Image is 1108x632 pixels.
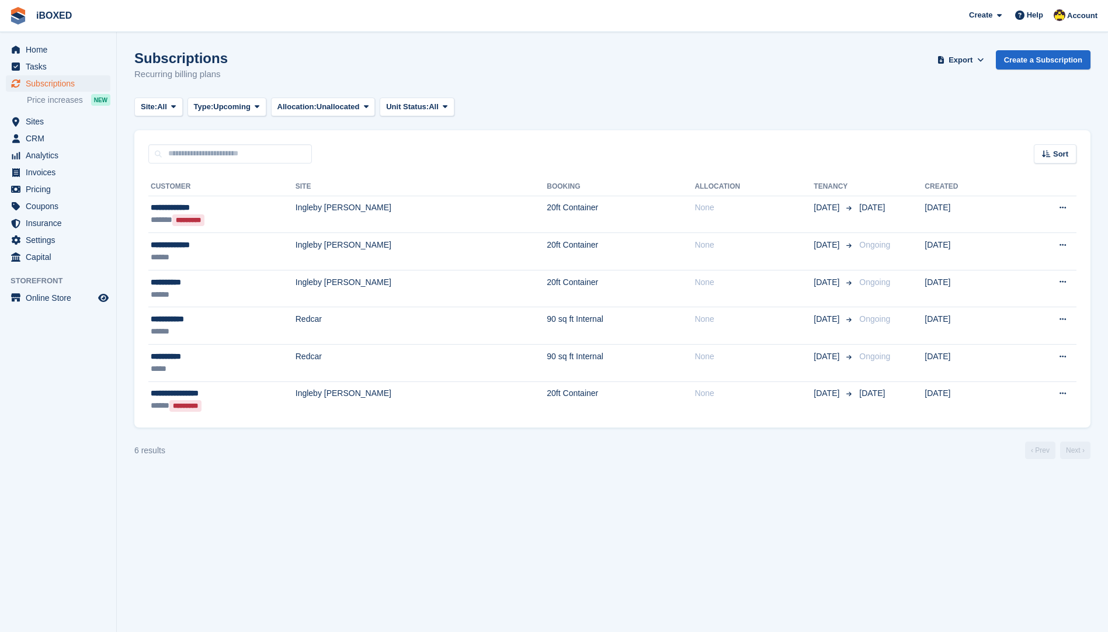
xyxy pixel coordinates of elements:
span: Allocation: [277,101,317,113]
span: [DATE] [859,388,885,398]
th: Allocation [694,178,814,196]
td: [DATE] [925,196,1012,233]
a: menu [6,147,110,164]
td: [DATE] [925,381,1012,418]
h1: Subscriptions [134,50,228,66]
span: Sort [1053,148,1068,160]
span: Home [26,41,96,58]
td: [DATE] [925,345,1012,382]
a: iBOXED [32,6,77,25]
span: CRM [26,130,96,147]
span: Online Store [26,290,96,306]
a: menu [6,130,110,147]
td: Redcar [296,307,547,345]
th: Site [296,178,547,196]
td: [DATE] [925,307,1012,345]
a: menu [6,290,110,306]
span: Analytics [26,147,96,164]
span: Create [969,9,992,21]
span: Ongoing [859,240,890,249]
span: Ongoing [859,277,890,287]
span: Tasks [26,58,96,75]
span: Ongoing [859,352,890,361]
span: Help [1027,9,1043,21]
button: Unit Status: All [380,98,454,117]
button: Site: All [134,98,183,117]
button: Type: Upcoming [187,98,266,117]
a: Next [1060,442,1090,459]
span: Unallocated [317,101,360,113]
span: All [429,101,439,113]
div: None [694,387,814,400]
a: Preview store [96,291,110,305]
th: Customer [148,178,296,196]
a: menu [6,215,110,231]
a: menu [6,249,110,265]
span: [DATE] [814,313,842,325]
span: Unit Status: [386,101,429,113]
a: Previous [1025,442,1055,459]
td: 20ft Container [547,381,694,418]
span: Account [1067,10,1097,22]
button: Allocation: Unallocated [271,98,376,117]
a: menu [6,181,110,197]
div: None [694,313,814,325]
div: NEW [91,94,110,106]
span: Price increases [27,95,83,106]
span: Subscriptions [26,75,96,92]
nav: Page [1023,442,1093,459]
td: 20ft Container [547,196,694,233]
a: Create a Subscription [996,50,1090,70]
span: Sites [26,113,96,130]
span: Settings [26,232,96,248]
span: Insurance [26,215,96,231]
img: Katie Brown [1054,9,1065,21]
td: Ingleby [PERSON_NAME] [296,270,547,307]
td: Ingleby [PERSON_NAME] [296,196,547,233]
img: stora-icon-8386f47178a22dfd0bd8f6a31ec36ba5ce8667c1dd55bd0f319d3a0aa187defe.svg [9,7,27,25]
span: Capital [26,249,96,265]
span: Export [949,54,972,66]
div: None [694,239,814,251]
span: All [157,101,167,113]
span: [DATE] [814,276,842,289]
span: Coupons [26,198,96,214]
span: Type: [194,101,214,113]
td: 90 sq ft Internal [547,307,694,345]
td: [DATE] [925,270,1012,307]
div: 6 results [134,445,165,457]
span: Ongoing [859,314,890,324]
div: None [694,350,814,363]
span: [DATE] [814,202,842,214]
a: menu [6,41,110,58]
div: None [694,276,814,289]
a: menu [6,164,110,180]
p: Recurring billing plans [134,68,228,81]
span: [DATE] [859,203,885,212]
td: Redcar [296,345,547,382]
a: menu [6,113,110,130]
button: Export [935,50,987,70]
div: None [694,202,814,214]
th: Created [925,178,1012,196]
a: menu [6,58,110,75]
a: Price increases NEW [27,93,110,106]
span: Pricing [26,181,96,197]
td: 20ft Container [547,233,694,270]
span: Upcoming [213,101,251,113]
th: Tenancy [814,178,855,196]
td: 90 sq ft Internal [547,345,694,382]
th: Booking [547,178,694,196]
td: [DATE] [925,233,1012,270]
td: 20ft Container [547,270,694,307]
a: menu [6,198,110,214]
td: Ingleby [PERSON_NAME] [296,233,547,270]
a: menu [6,75,110,92]
span: Site: [141,101,157,113]
span: Invoices [26,164,96,180]
span: [DATE] [814,239,842,251]
span: [DATE] [814,387,842,400]
td: Ingleby [PERSON_NAME] [296,381,547,418]
a: menu [6,232,110,248]
span: [DATE] [814,350,842,363]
